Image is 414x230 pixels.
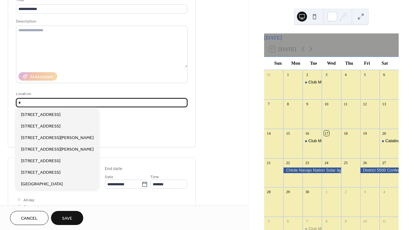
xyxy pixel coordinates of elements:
[381,189,387,195] div: 4
[105,174,113,180] span: Date
[324,101,329,107] div: 10
[264,33,399,42] div: [DATE]
[376,57,394,70] div: Sat
[362,131,368,136] div: 19
[21,169,60,176] span: [STREET_ADDRESS]
[285,189,291,195] div: 29
[343,160,348,165] div: 25
[21,112,60,118] span: [STREET_ADDRESS]
[324,189,329,195] div: 1
[285,131,291,136] div: 15
[287,57,305,70] div: Mon
[343,131,348,136] div: 18
[303,79,322,85] div: Club Meeting
[266,101,271,107] div: 7
[381,131,387,136] div: 20
[283,167,341,173] div: Chinle Navajo Nation Solar light installation
[362,160,368,165] div: 26
[362,72,368,77] div: 5
[23,197,34,203] span: All day
[266,189,271,195] div: 28
[305,57,323,70] div: Tue
[343,72,348,77] div: 4
[105,166,122,172] div: End date
[51,211,83,225] button: Save
[16,91,186,97] div: Location
[304,72,310,77] div: 2
[381,219,387,224] div: 11
[309,138,333,144] div: Club Meeting
[324,219,329,224] div: 8
[21,181,63,187] span: [GEOGRAPHIC_DATA]
[21,135,94,141] span: [STREET_ADDRESS][PERSON_NAME]
[266,160,271,165] div: 21
[340,57,358,70] div: Thu
[380,138,399,144] div: Catalina Rotary Project at Ben's Bells
[381,160,387,165] div: 27
[21,158,60,164] span: [STREET_ADDRESS]
[62,215,72,222] span: Save
[304,219,310,224] div: 7
[343,189,348,195] div: 2
[324,160,329,165] div: 24
[362,101,368,107] div: 12
[362,219,368,224] div: 10
[266,219,271,224] div: 5
[324,131,329,136] div: 17
[360,167,399,173] div: District 5500 Conference of Rotarians & Friends
[309,79,333,85] div: Club Meeting
[285,160,291,165] div: 22
[21,215,38,222] span: Cancel
[285,101,291,107] div: 8
[21,146,94,153] span: [STREET_ADDRESS][PERSON_NAME]
[304,101,310,107] div: 9
[266,131,271,136] div: 14
[324,72,329,77] div: 3
[285,219,291,224] div: 6
[150,174,159,180] span: Time
[23,203,49,210] span: Show date only
[269,57,287,70] div: Sun
[304,160,310,165] div: 23
[381,101,387,107] div: 13
[303,138,322,144] div: Club Meeting
[322,57,340,70] div: Wed
[304,189,310,195] div: 30
[266,72,271,77] div: 31
[362,189,368,195] div: 3
[381,72,387,77] div: 6
[285,72,291,77] div: 1
[343,101,348,107] div: 11
[343,219,348,224] div: 9
[21,123,60,130] span: [STREET_ADDRESS]
[304,131,310,136] div: 16
[358,57,376,70] div: Fri
[10,211,49,225] button: Cancel
[16,18,186,25] div: Description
